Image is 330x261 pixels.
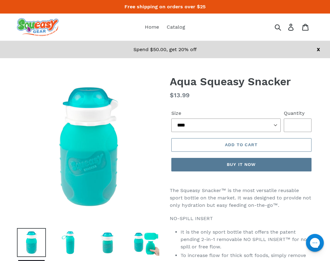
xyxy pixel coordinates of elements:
a: Catalog [164,22,188,32]
button: Add to cart [171,138,312,152]
span: Add to cart [225,142,258,147]
span: Catalog [167,24,185,30]
p: NO-SPILL INSERT [170,215,313,222]
h1: Aqua Squeasy Snacker [170,75,313,88]
a: Home [142,22,162,32]
label: Size [171,110,281,117]
img: squeasy gear snacker portable food pouch [17,18,59,36]
img: Load image into Gallery viewer, Aqua Squeasy Snacker [17,228,46,257]
li: It is the only sport bottle that offers the patent pending 2-in-1 removable NO SPILL INSERT™ for ... [181,228,313,251]
label: Quantity [284,110,312,117]
span: $13.99 [170,91,189,99]
a: X [317,46,320,52]
img: Load image into Gallery viewer, Aqua Squeasy Snacker [132,228,161,257]
span: Home [145,24,159,30]
img: Load image into Gallery viewer, Aqua Squeasy Snacker [55,228,84,257]
button: Buy it now [171,158,312,171]
p: The Squeasy Snacker™ is the most versatile reusable sport bottle on the market. It was designed t... [170,187,313,209]
img: Load image into Gallery viewer, Aqua Squeasy Snacker [93,228,122,257]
